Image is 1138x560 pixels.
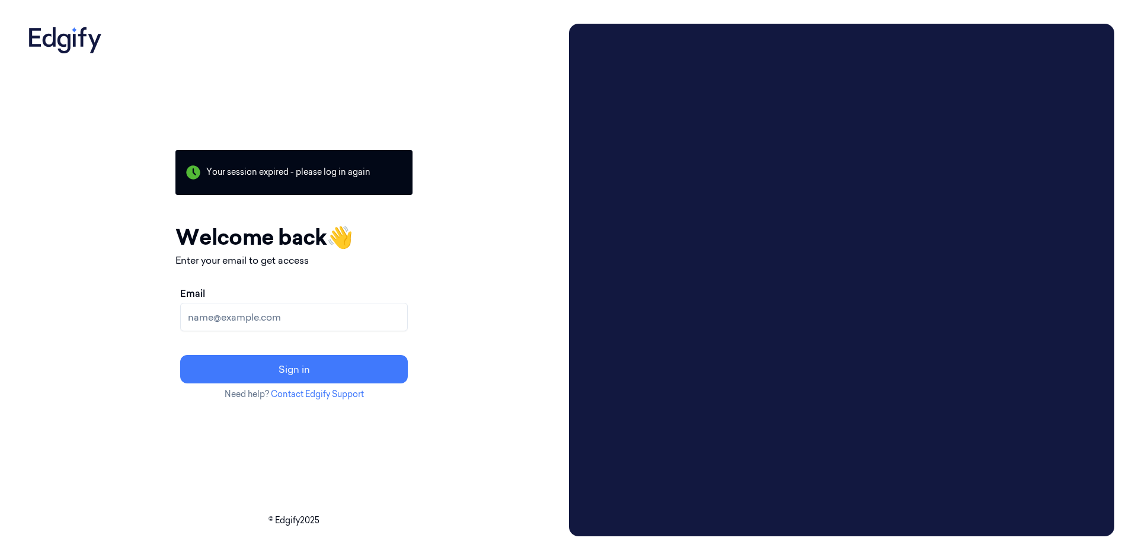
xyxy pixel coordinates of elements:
[271,389,364,399] a: Contact Edgify Support
[24,514,564,527] p: © Edgify 2025
[180,355,408,383] button: Sign in
[175,253,413,267] p: Enter your email to get access
[175,150,413,195] div: Your session expired - please log in again
[180,286,205,300] label: Email
[175,388,413,401] p: Need help?
[180,303,408,331] input: name@example.com
[175,221,413,253] h1: Welcome back 👋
